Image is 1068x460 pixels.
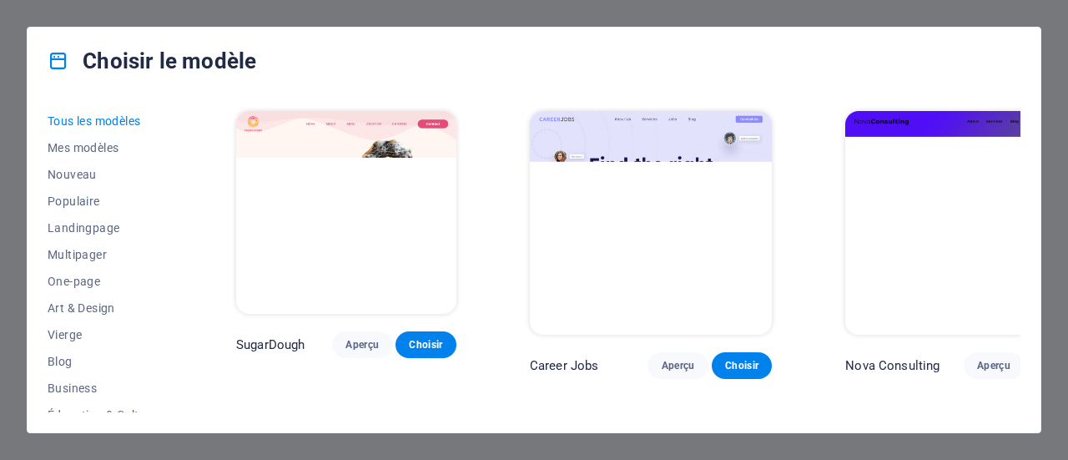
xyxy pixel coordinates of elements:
[48,241,163,268] button: Multipager
[661,359,694,372] span: Aperçu
[48,275,163,288] span: One-page
[48,161,163,188] button: Nouveau
[977,359,1010,372] span: Aperçu
[395,331,456,358] button: Choisir
[236,111,456,314] img: SugarDough
[48,301,163,315] span: Art & Design
[48,408,163,422] span: Éducation & Culture
[409,338,442,351] span: Choisir
[48,221,163,235] span: Landingpage
[845,357,940,374] p: Nova Consulting
[48,295,163,321] button: Art & Design
[964,352,1024,379] button: Aperçu
[48,248,163,261] span: Multipager
[48,134,163,161] button: Mes modèles
[48,188,163,215] button: Populaire
[332,331,392,358] button: Aperçu
[48,215,163,241] button: Landingpage
[48,348,163,375] button: Blog
[48,402,163,428] button: Éducation & Culture
[530,111,772,335] img: Career Jobs
[48,114,163,128] span: Tous les modèles
[345,338,379,351] span: Aperçu
[48,328,163,341] span: Vierge
[48,108,163,134] button: Tous les modèles
[48,195,163,208] span: Populaire
[647,352,708,379] button: Aperçu
[236,336,305,353] p: SugarDough
[48,355,163,368] span: Blog
[48,375,163,402] button: Business
[725,359,758,372] span: Choisir
[48,382,163,395] span: Business
[48,141,163,154] span: Mes modèles
[712,352,772,379] button: Choisir
[48,168,163,181] span: Nouveau
[530,357,599,374] p: Career Jobs
[48,268,163,295] button: One-page
[48,321,163,348] button: Vierge
[48,48,256,74] h4: Choisir le modèle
